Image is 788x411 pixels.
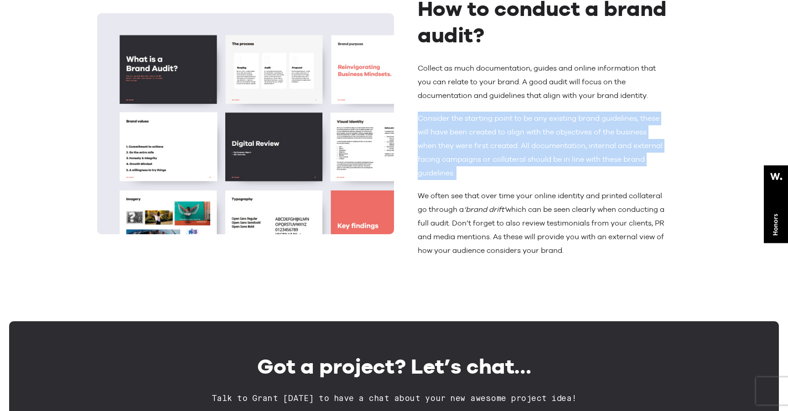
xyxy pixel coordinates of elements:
[18,393,770,404] h3: Talk to Grant [DATE] to have a chat about your new awesome project idea!
[418,62,667,103] p: Collect as much documentation, guides and online information that you can relate to your brand. A...
[18,353,770,380] h2: Got a project? Let’s chat…
[418,112,667,180] p: Consider the starting point to be any existing brand guidelines, these will have been created to ...
[464,205,506,214] em: ‘brand drift’
[418,189,667,257] p: We often see that over time your online identity and printed collateral go through a which can be...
